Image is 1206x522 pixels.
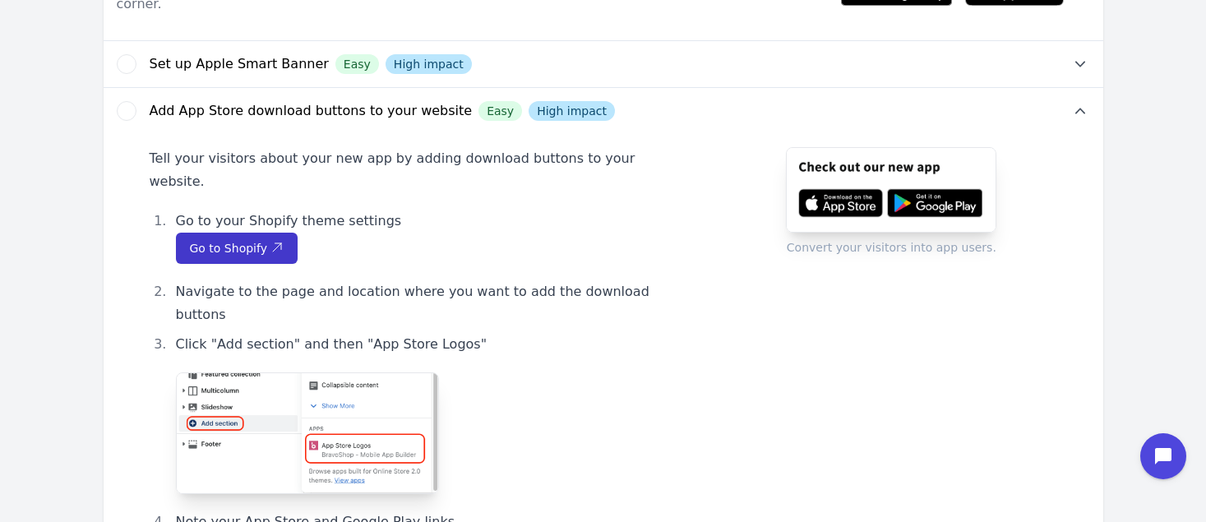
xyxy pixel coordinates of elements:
[150,88,1103,134] button: Add App Store download buttons to your websiteEasyHigh impact
[190,240,284,256] span: Go to Shopify
[176,233,298,264] button: Go to Shopify
[478,101,522,121] div: Easy
[176,240,298,256] a: Go to Shopify
[529,101,615,121] div: High impact
[176,213,402,229] span: Go to your Shopify theme settings
[786,147,996,233] img: App Store buttons
[150,54,329,74] span: Set up Apple Smart Banner
[787,239,996,256] span: Convert your visitors into app users.
[150,147,694,193] p: Tell your visitors about your new app by adding download buttons to your website.
[171,333,694,494] li: Click "Add section" and then "App Store Logos"
[386,54,472,74] div: High impact
[335,54,379,74] div: Easy
[176,284,649,322] span: Navigate to the page and location where you want to add the download buttons
[150,41,1103,87] button: Set up Apple Smart BannerEasyHigh impact
[150,101,473,121] span: Add App Store download buttons to your website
